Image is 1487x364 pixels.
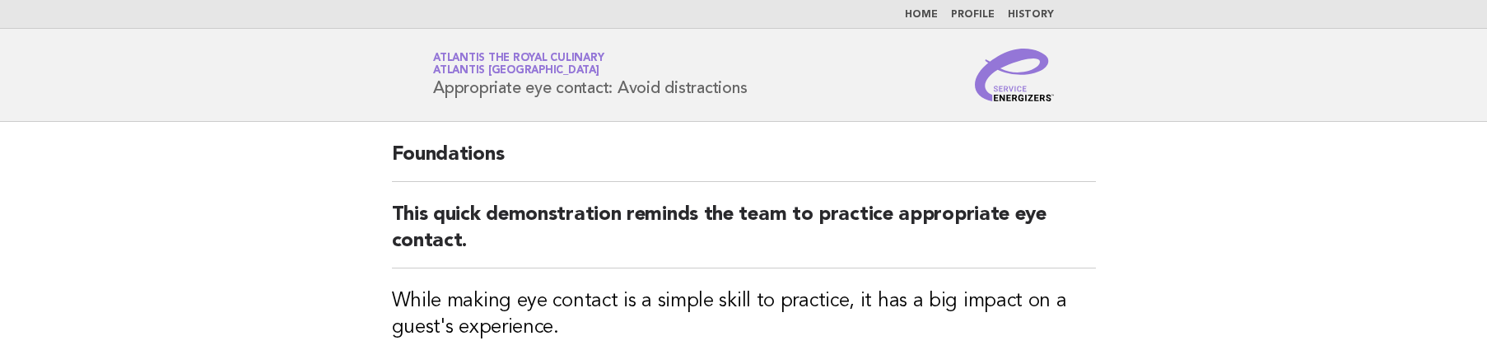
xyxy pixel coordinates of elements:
[975,49,1054,101] img: Service Energizers
[905,10,938,20] a: Home
[392,142,1096,182] h2: Foundations
[433,54,747,96] h1: Appropriate eye contact: Avoid distractions
[433,53,604,76] a: Atlantis the Royal CulinaryAtlantis [GEOGRAPHIC_DATA]
[392,288,1096,341] h3: While making eye contact is a simple skill to practice, it has a big impact on a guest's experience.
[951,10,995,20] a: Profile
[1008,10,1054,20] a: History
[433,66,599,77] span: Atlantis [GEOGRAPHIC_DATA]
[392,202,1096,268] h2: This quick demonstration reminds the team to practice appropriate eye contact.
